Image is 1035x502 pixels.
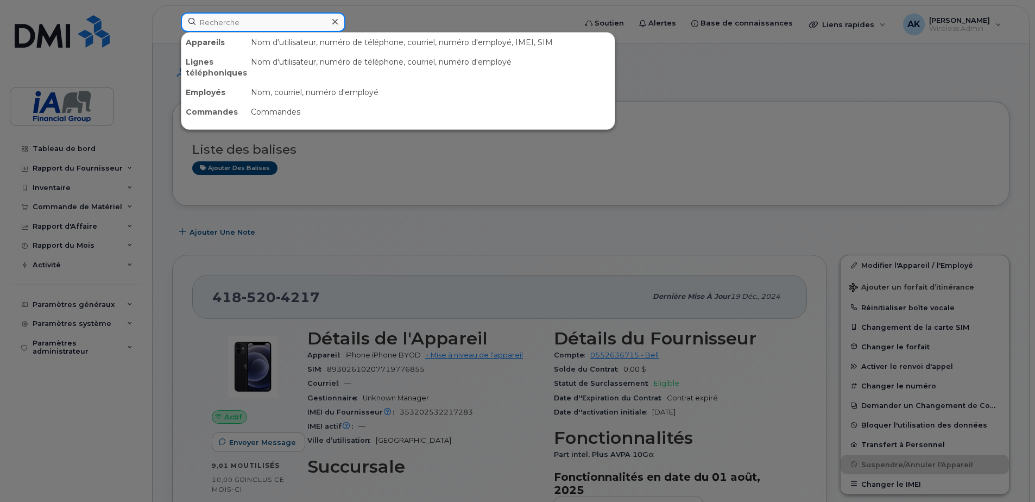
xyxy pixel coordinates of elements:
[247,52,615,83] div: Nom d'utilisateur, numéro de téléphone, courriel, numéro d'employé
[181,52,247,83] div: Lignes téléphoniques
[181,33,247,52] div: Appareils
[181,83,247,102] div: Employés
[181,102,247,122] div: Commandes
[247,102,615,122] div: Commandes
[247,83,615,102] div: Nom, courriel, numéro d'employé
[247,33,615,52] div: Nom d'utilisateur, numéro de téléphone, courriel, numéro d'employé, IMEI, SIM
